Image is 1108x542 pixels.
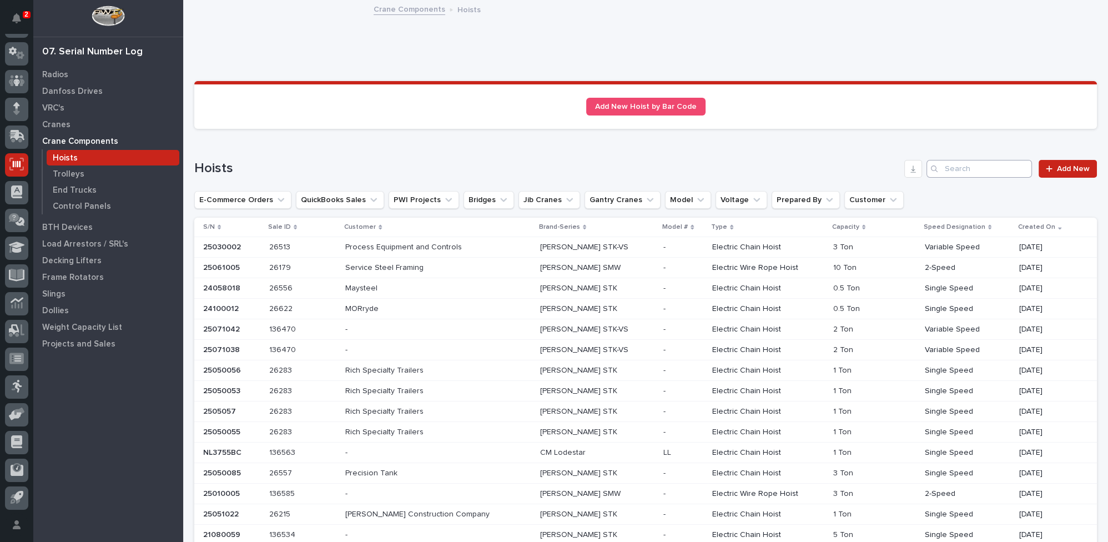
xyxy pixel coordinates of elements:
[268,221,291,233] p: Sale ID
[269,487,297,499] p: 136585
[663,323,668,334] p: -
[269,466,294,478] p: 26557
[464,191,514,209] button: Bridges
[345,446,350,458] p: -
[42,289,66,299] p: Slings
[5,7,28,30] button: Notifications
[1019,469,1079,478] p: [DATE]
[33,83,183,99] a: Danfoss Drives
[712,448,824,458] p: Electric Chain Hoist
[33,335,183,352] a: Projects and Sales
[712,304,824,314] p: Electric Chain Hoist
[712,366,824,375] p: Electric Chain Hoist
[42,323,122,333] p: Weight Capacity List
[345,528,350,540] p: -
[194,360,1097,381] tr: 2505005625050056 2628326283 Rich Specialty TrailersRich Specialty Trailers [PERSON_NAME] STK[PERS...
[833,364,854,375] p: 1 Ton
[194,278,1097,299] tr: 2405801824058018 2655626556 MaysteelMaysteel [PERSON_NAME] STK[PERSON_NAME] STK -- Electric Chain...
[712,489,824,499] p: Electric Wire Rope Hoist
[1019,304,1079,314] p: [DATE]
[925,387,1011,396] p: Single Speed
[833,446,854,458] p: 1 Ton
[925,428,1011,437] p: Single Speed
[389,191,459,209] button: PWI Projects
[1019,387,1079,396] p: [DATE]
[663,343,668,355] p: -
[1019,325,1079,334] p: [DATE]
[33,235,183,252] a: Load Arrestors / SRL's
[42,306,69,316] p: Dollies
[540,487,623,499] p: [PERSON_NAME] SMW
[540,261,623,273] p: [PERSON_NAME] SMW
[586,98,706,116] a: Add New Hoist by Bar Code
[662,221,688,233] p: Model #
[203,487,242,499] p: 25010005
[712,284,824,293] p: Electric Chain Hoist
[925,489,1011,499] p: 2-Speed
[42,103,64,113] p: VRC's
[925,510,1011,519] p: Single Speed
[33,133,183,149] a: Crane Components
[925,448,1011,458] p: Single Speed
[194,422,1097,443] tr: 2505005525050055 2628326283 Rich Specialty TrailersRich Specialty Trailers [PERSON_NAME] STK[PERS...
[53,185,97,195] p: End Trucks
[269,302,295,314] p: 26622
[540,508,620,519] p: [PERSON_NAME] STK
[345,343,350,355] p: -
[1019,366,1079,375] p: [DATE]
[24,11,28,18] p: 2
[663,425,668,437] p: -
[663,487,668,499] p: -
[345,323,350,334] p: -
[772,191,840,209] button: Prepared By
[833,261,859,273] p: 10 Ton
[711,221,727,233] p: Type
[42,70,68,80] p: Radios
[203,446,244,458] p: NL3755BC
[833,487,855,499] p: 3 Ton
[663,508,668,519] p: -
[33,116,183,133] a: Cranes
[663,446,673,458] p: LL
[457,3,481,15] p: Hoists
[43,198,183,214] a: Control Panels
[14,13,28,31] div: Notifications2
[194,443,1097,463] tr: NL3755BCNL3755BC 136563136563 -- CM LodestarCM Lodestar LLLL Electric Chain Hoist1 Ton1 Ton Singl...
[925,366,1011,375] p: Single Speed
[344,221,376,233] p: Customer
[203,466,243,478] p: 25050085
[269,446,298,458] p: 136563
[42,120,70,130] p: Cranes
[1019,243,1079,252] p: [DATE]
[203,221,215,233] p: S/N
[1019,284,1079,293] p: [DATE]
[53,202,111,212] p: Control Panels
[585,191,661,209] button: Gantry Cranes
[1019,448,1079,458] p: [DATE]
[663,364,668,375] p: -
[926,160,1032,178] input: Search
[203,302,241,314] p: 24100012
[42,87,103,97] p: Danfoss Drives
[269,405,294,416] p: 26283
[194,463,1097,484] tr: 2505008525050085 2655726557 Precision TankPrecision Tank [PERSON_NAME] STK[PERSON_NAME] STK -- El...
[833,528,855,540] p: 5 Ton
[833,508,854,519] p: 1 Ton
[194,402,1097,422] tr: 25050572505057 2628326283 Rich Specialty TrailersRich Specialty Trailers [PERSON_NAME] STK[PERSON...
[712,510,824,519] p: Electric Chain Hoist
[1018,221,1055,233] p: Created On
[53,153,78,163] p: Hoists
[540,282,620,293] p: [PERSON_NAME] STK
[663,302,668,314] p: -
[345,384,426,396] p: Rich Specialty Trailers
[194,504,1097,524] tr: 2505102225051022 2621526215 [PERSON_NAME] Construction Company[PERSON_NAME] Construction Company ...
[203,508,241,519] p: 25051022
[269,425,294,437] p: 26283
[540,323,631,334] p: [PERSON_NAME] STK-VS
[712,263,824,273] p: Electric Wire Rope Hoist
[203,240,243,252] p: 25030002
[663,282,668,293] p: -
[833,384,854,396] p: 1 Ton
[203,528,243,540] p: 21080059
